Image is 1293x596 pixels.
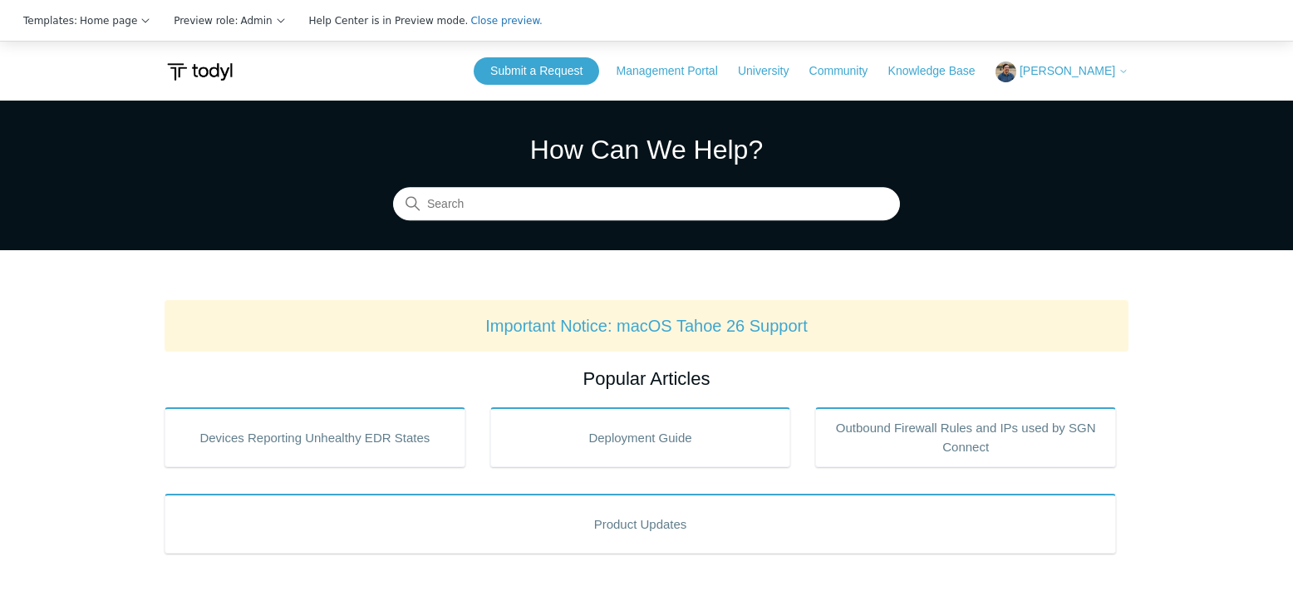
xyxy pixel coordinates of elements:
h1: How Can We Help? [393,130,900,170]
span: Templates: [23,13,77,28]
a: Product Updates [165,494,1116,554]
a: University [738,62,805,80]
a: Community [809,62,885,80]
div: Admin [171,13,285,28]
a: Deployment Guide [490,407,791,467]
span: Close preview. [470,15,543,27]
a: Management Portal [617,62,735,80]
a: Submit a Request [474,57,599,85]
a: Devices Reporting Unhealthy EDR States [165,407,465,467]
img: Todyl Support Center Help Center home page [165,57,235,87]
input: Search [393,188,900,221]
span: [PERSON_NAME] [1020,64,1115,77]
span: Preview role: [174,13,238,28]
button: [PERSON_NAME] [996,62,1128,82]
span: Help Center is in Preview mode. [309,13,469,28]
div: Home page [21,13,150,28]
a: Knowledge Base [888,62,992,80]
h2: Popular Articles [165,365,1128,392]
a: Outbound Firewall Rules and IPs used by SGN Connect [815,407,1116,467]
a: Important Notice: macOS Tahoe 26 Support [485,317,808,335]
